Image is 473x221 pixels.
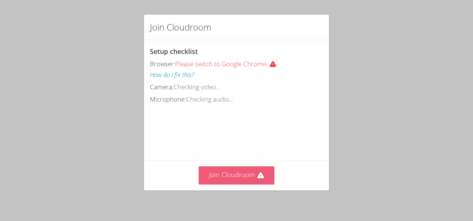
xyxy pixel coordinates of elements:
h2: Join Cloudroom [150,20,211,34]
span: Checking audio... [186,95,234,103]
button: Join Cloudroom [199,166,275,185]
span: Please switch to Google Chrome. [175,60,280,68]
span: Setup checklist [150,47,198,56]
span: Checking video... [174,83,221,91]
span: Microphone: [150,95,186,103]
span: Browser: [150,60,175,68]
span: Camera: [150,83,174,91]
button: How do I fix this? [150,70,194,80]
